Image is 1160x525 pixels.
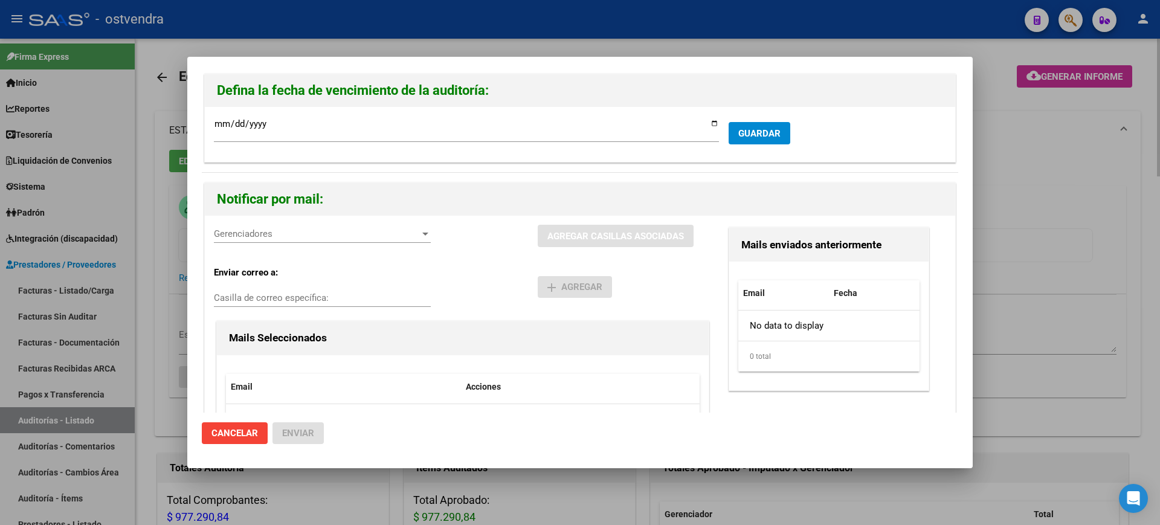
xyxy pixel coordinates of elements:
div: No data to display [738,311,919,341]
div: No data to display [226,404,700,434]
datatable-header-cell: Fecha [829,280,920,306]
div: Open Intercom Messenger [1119,484,1148,513]
h3: Mails Seleccionados [229,330,697,346]
button: Cancelar [202,422,268,444]
h2: Notificar por mail: [217,188,943,211]
button: AGREGAR CASILLAS ASOCIADAS [538,225,694,247]
span: Enviar [282,428,314,439]
button: GUARDAR [729,122,790,144]
div: 0 total [738,341,919,372]
span: Agregar [547,282,602,292]
button: Enviar [272,422,324,444]
button: Agregar [538,276,612,298]
mat-icon: add [544,280,559,295]
h2: Defina la fecha de vencimiento de la auditoría: [217,79,943,102]
span: Cancelar [211,428,258,439]
span: Acciones [466,382,501,391]
span: Email [231,382,253,391]
span: GUARDAR [738,128,781,139]
datatable-header-cell: Email [738,280,829,306]
span: AGREGAR CASILLAS ASOCIADAS [547,231,684,242]
span: Email [743,288,765,298]
span: Gerenciadores [214,228,420,239]
p: Enviar correo a: [214,266,308,280]
datatable-header-cell: Acciones [461,374,552,400]
span: Fecha [834,288,857,298]
datatable-header-cell: Email [226,374,461,400]
h3: Mails enviados anteriormente [741,237,916,253]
